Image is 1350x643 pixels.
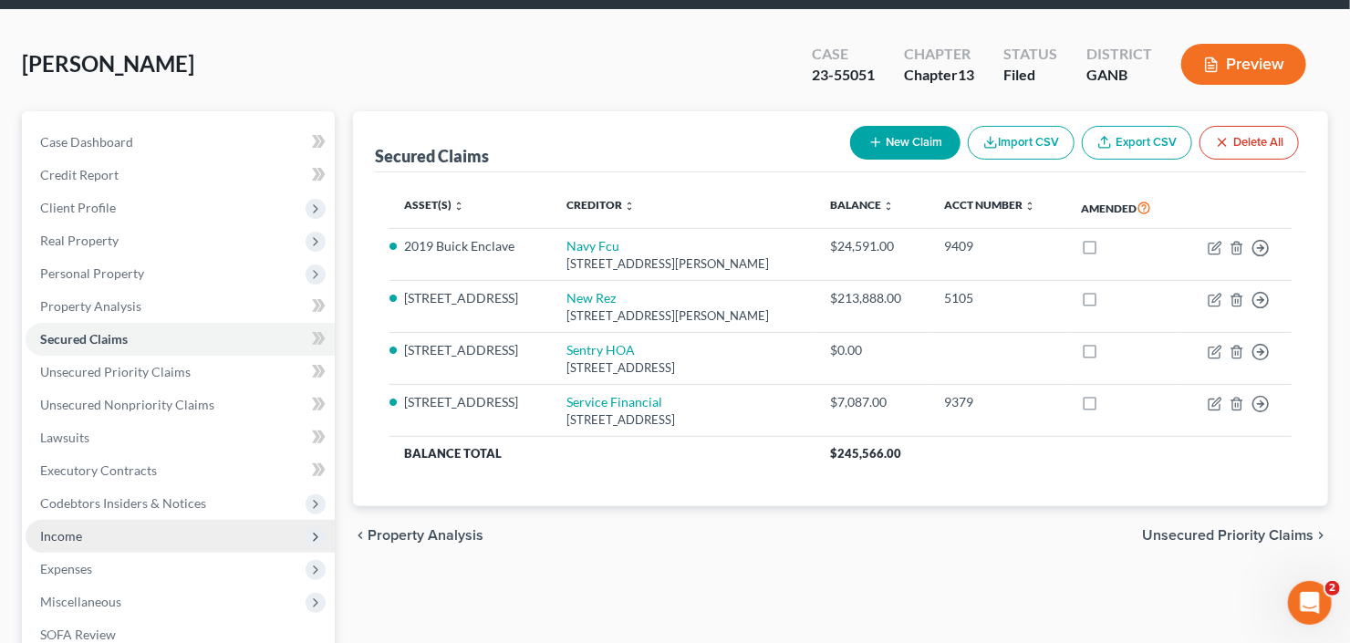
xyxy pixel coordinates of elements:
i: chevron_left [353,528,368,543]
span: $245,566.00 [830,446,901,461]
div: Status [1003,44,1057,65]
div: District [1086,44,1152,65]
div: $7,087.00 [830,393,915,411]
li: [STREET_ADDRESS] [404,341,537,359]
div: Chapter [904,65,974,86]
i: unfold_more [624,201,635,212]
div: Filed [1003,65,1057,86]
a: Secured Claims [26,323,335,356]
span: Credit Report [40,167,119,182]
span: Case Dashboard [40,134,133,150]
button: Unsecured Priority Claims chevron_right [1142,528,1328,543]
span: Client Profile [40,200,116,215]
div: GANB [1086,65,1152,86]
div: [STREET_ADDRESS] [566,411,801,429]
div: 9379 [944,393,1052,411]
a: Unsecured Priority Claims [26,356,335,389]
div: Chapter [904,44,974,65]
a: New Rez [566,290,616,306]
div: 9409 [944,237,1052,255]
span: Executory Contracts [40,462,157,478]
span: Miscellaneous [40,594,121,609]
div: [STREET_ADDRESS][PERSON_NAME] [566,307,801,325]
a: Executory Contracts [26,454,335,487]
div: $213,888.00 [830,289,915,307]
li: [STREET_ADDRESS] [404,289,537,307]
a: Balance unfold_more [830,198,894,212]
div: [STREET_ADDRESS][PERSON_NAME] [566,255,801,273]
div: $24,591.00 [830,237,915,255]
th: Balance Total [389,437,815,470]
a: Lawsuits [26,421,335,454]
th: Amended [1066,187,1179,229]
a: Case Dashboard [26,126,335,159]
i: unfold_more [1024,201,1035,212]
i: unfold_more [883,201,894,212]
div: [STREET_ADDRESS] [566,359,801,377]
a: Creditor unfold_more [566,198,635,212]
span: Lawsuits [40,430,89,445]
a: Export CSV [1082,126,1192,160]
span: Personal Property [40,265,144,281]
span: Income [40,528,82,544]
a: Sentry HOA [566,342,635,358]
span: 2 [1325,581,1340,596]
button: Preview [1181,44,1306,85]
span: Expenses [40,561,92,576]
span: 13 [958,66,974,83]
span: SOFA Review [40,627,116,642]
a: Acct Number unfold_more [944,198,1035,212]
a: Service Financial [566,394,662,410]
span: Property Analysis [368,528,483,543]
i: chevron_right [1314,528,1328,543]
div: 23-55051 [812,65,875,86]
span: Unsecured Priority Claims [1142,528,1314,543]
span: Unsecured Nonpriority Claims [40,397,214,412]
div: 5105 [944,289,1052,307]
div: $0.00 [830,341,915,359]
a: Credit Report [26,159,335,192]
span: [PERSON_NAME] [22,50,194,77]
span: Secured Claims [40,331,128,347]
div: Case [812,44,875,65]
span: Unsecured Priority Claims [40,364,191,379]
button: chevron_left Property Analysis [353,528,483,543]
a: Navy Fcu [566,238,619,254]
a: Unsecured Nonpriority Claims [26,389,335,421]
iframe: Intercom live chat [1288,581,1332,625]
li: 2019 Buick Enclave [404,237,537,255]
span: Codebtors Insiders & Notices [40,495,206,511]
i: unfold_more [453,201,464,212]
a: Property Analysis [26,290,335,323]
button: Delete All [1199,126,1299,160]
span: Real Property [40,233,119,248]
li: [STREET_ADDRESS] [404,393,537,411]
a: Asset(s) unfold_more [404,198,464,212]
span: Property Analysis [40,298,141,314]
button: Import CSV [968,126,1075,160]
div: Secured Claims [375,145,489,167]
button: New Claim [850,126,961,160]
